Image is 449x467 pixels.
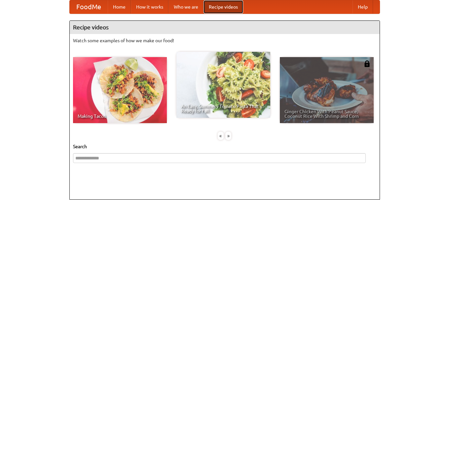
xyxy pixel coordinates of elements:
div: » [225,132,231,140]
p: Watch some examples of how we make our food! [73,37,376,44]
a: FoodMe [70,0,108,14]
a: Home [108,0,131,14]
a: Making Tacos [73,57,167,123]
a: An Easy, Summery Tomato Pasta That's Ready for Fall [176,52,270,118]
a: How it works [131,0,168,14]
h5: Search [73,143,376,150]
span: Making Tacos [78,114,162,118]
div: « [218,132,224,140]
span: An Easy, Summery Tomato Pasta That's Ready for Fall [181,104,266,113]
h4: Recipe videos [70,21,380,34]
a: Recipe videos [204,0,243,14]
a: Who we are [168,0,204,14]
a: Help [353,0,373,14]
img: 483408.png [364,60,370,67]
